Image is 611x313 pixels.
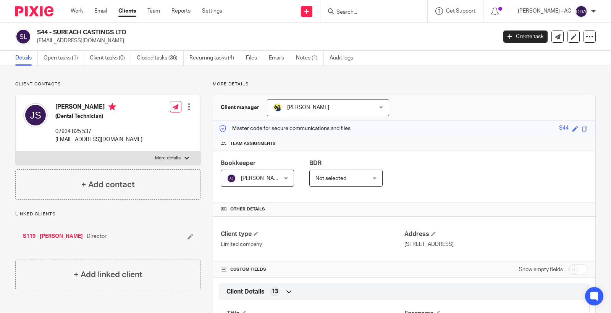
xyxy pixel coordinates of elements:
a: S119 - [PERSON_NAME] [23,233,83,240]
a: Settings [202,7,222,15]
a: Closed tasks (36) [137,51,184,66]
p: [STREET_ADDRESS] [404,241,588,248]
h4: Client type [221,230,404,238]
a: Notes (1) [296,51,324,66]
a: Client tasks (0) [90,51,131,66]
a: Work [71,7,83,15]
p: Client contacts [15,81,201,87]
span: [PERSON_NAME] [287,105,329,110]
a: Emails [269,51,290,66]
span: Other details [230,206,265,212]
h4: [PERSON_NAME] [55,103,142,112]
span: Team assignments [230,141,276,147]
p: [EMAIL_ADDRESS][DOMAIN_NAME] [37,37,492,45]
i: Primary [108,103,116,111]
p: Linked clients [15,211,201,217]
h4: + Add contact [81,179,135,191]
p: [EMAIL_ADDRESS][DOMAIN_NAME] [55,136,142,143]
a: Details [15,51,38,66]
span: 13 [272,288,278,295]
h4: + Add linked client [74,269,142,281]
img: svg%3E [15,29,31,45]
span: Not selected [315,176,346,181]
span: Get Support [446,8,475,14]
input: Search [336,9,404,16]
img: Bobo-Starbridge%201.jpg [273,103,282,112]
a: Files [246,51,263,66]
img: svg%3E [575,5,587,18]
span: Director [87,233,107,240]
p: More details [213,81,596,87]
p: 07934 825 537 [55,128,142,135]
span: BDR [309,160,322,166]
img: svg%3E [227,174,236,183]
div: S44 [559,124,569,133]
a: Reports [171,7,191,15]
h4: CUSTOM FIELDS [221,266,404,273]
p: Master code for secure communications and files [219,125,351,132]
span: Client Details [226,288,265,296]
a: Create task [503,30,548,43]
h5: (Dental Technician) [55,112,142,120]
a: Open tasks (1) [44,51,84,66]
a: Audit logs [330,51,359,66]
a: Team [147,7,160,15]
p: Limited company [221,241,404,248]
h3: Client manager [221,104,259,111]
h2: S44 - SUREACH CASTINGS LTD [37,29,401,37]
p: More details [155,155,181,161]
a: Email [94,7,107,15]
img: svg%3E [23,103,48,127]
img: Pixie [15,6,53,16]
a: Clients [118,7,136,15]
a: Recurring tasks (4) [189,51,240,66]
p: [PERSON_NAME] - AC [518,7,571,15]
span: Bookkeeper [221,160,256,166]
label: Show empty fields [519,266,563,273]
span: [PERSON_NAME] [241,176,283,181]
h4: Address [404,230,588,238]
